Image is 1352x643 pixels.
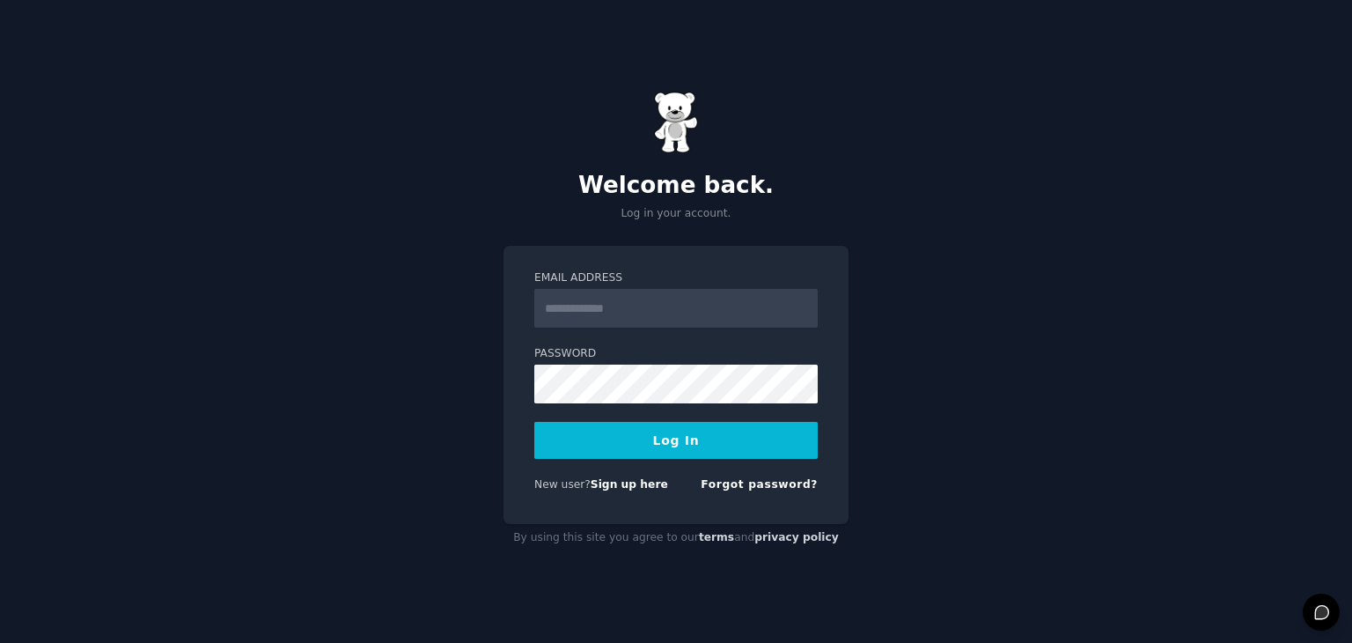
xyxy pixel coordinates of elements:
[701,478,818,491] a: Forgot password?
[503,172,849,200] h2: Welcome back.
[534,270,818,286] label: Email Address
[503,524,849,552] div: By using this site you agree to our and
[534,422,818,459] button: Log In
[591,478,668,491] a: Sign up here
[503,206,849,222] p: Log in your account.
[534,346,818,362] label: Password
[534,478,591,491] span: New user?
[699,531,734,543] a: terms
[754,531,839,543] a: privacy policy
[654,92,698,153] img: Gummy Bear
